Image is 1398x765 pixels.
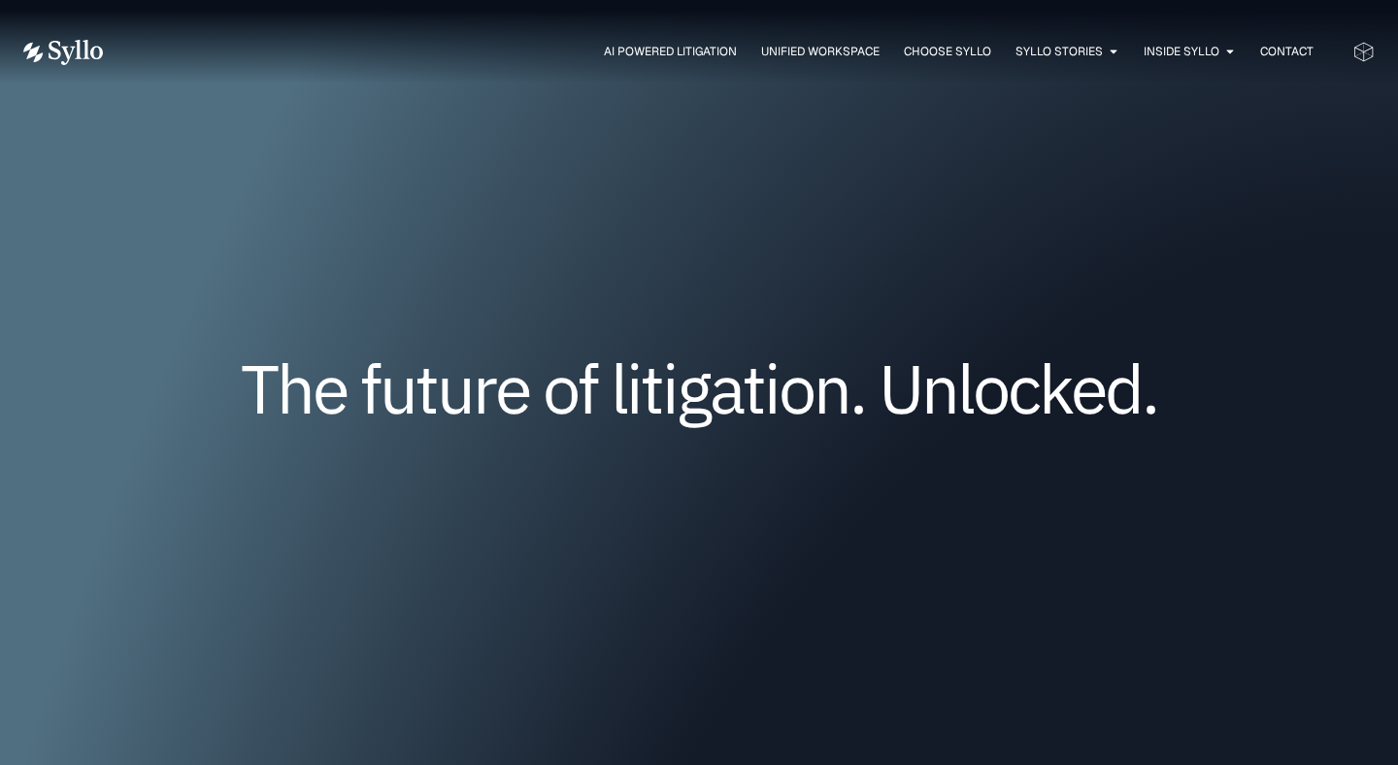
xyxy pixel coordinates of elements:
[142,43,1314,61] div: Menu Toggle
[140,356,1258,420] h1: The future of litigation. Unlocked.
[1015,43,1103,60] a: Syllo Stories
[23,40,103,65] img: Vector
[142,43,1314,61] nav: Menu
[1260,43,1314,60] a: Contact
[1144,43,1219,60] a: Inside Syllo
[761,43,880,60] a: Unified Workspace
[904,43,991,60] a: Choose Syllo
[604,43,737,60] a: AI Powered Litigation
